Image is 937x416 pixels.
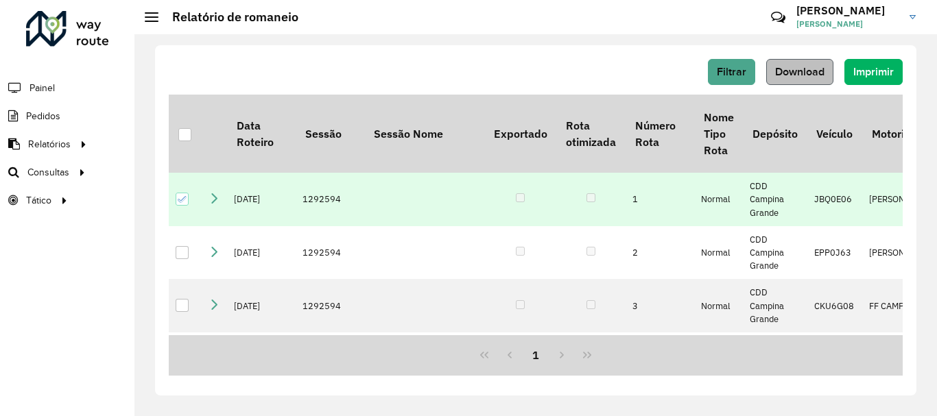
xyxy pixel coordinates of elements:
td: 3 [626,279,694,332]
span: Relatórios [28,137,71,151]
td: [DATE] [227,279,296,332]
td: [DATE] [227,173,296,226]
button: Download [766,59,833,85]
span: Download [775,66,825,77]
td: ENP0E99 [807,332,862,399]
th: Rota otimizada [556,95,625,173]
span: Consultas [27,165,69,180]
span: Filtrar [717,66,746,77]
td: 1 [626,173,694,226]
th: Número Rota [626,95,694,173]
td: CDD Campina Grande [743,226,807,280]
td: 1292594 [296,173,364,226]
td: 1292594 [296,332,364,399]
td: 1292594 [296,226,364,280]
span: Imprimir [853,66,894,77]
th: Depósito [743,95,807,173]
span: Painel [29,81,55,95]
th: Data Roteiro [227,95,296,173]
td: Normal [694,173,743,226]
a: Contato Rápido [763,3,793,32]
span: [PERSON_NAME] [796,18,899,30]
td: [DATE] [227,226,296,280]
td: Normal [694,279,743,332]
td: [DATE] [227,332,296,399]
th: Sessão Nome [364,95,484,173]
td: 4 [626,332,694,399]
button: 1 [523,342,549,368]
th: Sessão [296,95,364,173]
h3: [PERSON_NAME] [796,4,899,17]
td: EPP0J63 [807,226,862,280]
td: CDD Campina Grande [743,279,807,332]
td: CDD Campina Grande [743,332,807,399]
td: Normal [694,332,743,399]
td: CDD Campina Grande [743,173,807,226]
span: Tático [26,193,51,208]
td: 1292594 [296,279,364,332]
td: Normal [694,226,743,280]
td: JBQ0E06 [807,173,862,226]
button: Filtrar [708,59,755,85]
span: Pedidos [26,109,60,123]
th: Nome Tipo Rota [694,95,743,173]
td: 2 [626,226,694,280]
th: Exportado [484,95,556,173]
th: Veículo [807,95,862,173]
button: Imprimir [844,59,903,85]
td: CKU6G08 [807,279,862,332]
h2: Relatório de romaneio [158,10,298,25]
